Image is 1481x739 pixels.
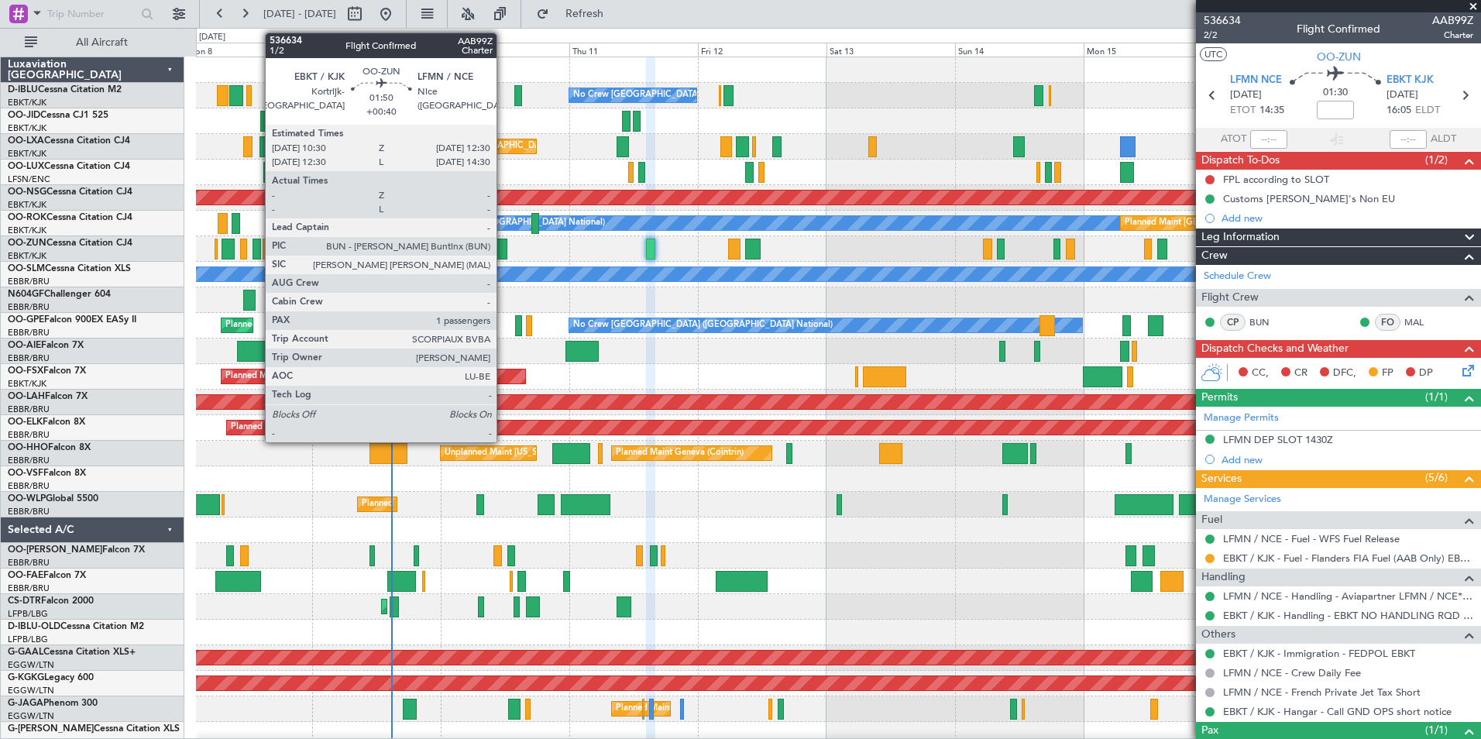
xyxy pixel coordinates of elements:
a: G-[PERSON_NAME]Cessna Citation XLS [8,724,180,734]
input: --:-- [1250,130,1287,149]
div: Customs [PERSON_NAME]'s Non EU [1223,192,1395,205]
div: Sun 14 [955,43,1084,57]
span: ETOT [1230,103,1256,119]
div: LFMN DEP SLOT 1430Z [1223,433,1333,446]
span: OO-LAH [8,392,45,401]
span: FP [1382,366,1393,381]
a: LFPB/LBG [8,634,48,645]
a: EBBR/BRU [8,557,50,569]
span: CR [1294,366,1307,381]
div: Flight Confirmed [1297,21,1380,37]
a: OO-VSFFalcon 8X [8,469,86,478]
span: AAB99Z [1432,12,1473,29]
span: G-JAGA [8,699,43,708]
a: LFMN / NCE - Handling - Aviapartner LFMN / NCE*****MY HANDLING**** [1223,589,1473,603]
span: 2/2 [1204,29,1241,42]
span: (1/2) [1425,152,1448,168]
a: EBBR/BRU [8,506,50,517]
a: OO-HHOFalcon 8X [8,443,91,452]
span: CC, [1252,366,1269,381]
span: EBKT KJK [1387,73,1434,88]
span: N604GF [8,290,44,299]
span: 536634 [1204,12,1241,29]
a: EBKT/KJK [8,225,46,236]
span: Dispatch To-Dos [1201,152,1280,170]
span: (1/1) [1425,722,1448,738]
span: OO-LXA [8,136,44,146]
a: EBKT / KJK - Hangar - Call GND OPS short notice [1223,705,1452,718]
a: EBKT/KJK [8,199,46,211]
div: Unplanned Maint [US_STATE] ([GEOGRAPHIC_DATA]) [445,442,655,465]
a: EBKT / KJK - Handling - EBKT NO HANDLING RQD FOR CJ [1223,609,1473,622]
a: OO-LUXCessna Citation CJ4 [8,162,130,171]
a: EBBR/BRU [8,276,50,287]
a: OO-LAHFalcon 7X [8,392,88,401]
a: OO-NSGCessna Citation CJ4 [8,187,132,197]
span: OO-ZUN [8,239,46,248]
a: EGGW/LTN [8,685,54,696]
a: MAL [1404,315,1439,329]
span: OO-FAE [8,571,43,580]
span: 01:30 [1323,85,1348,101]
span: Flight Crew [1201,289,1259,307]
span: G-GAAL [8,648,43,657]
span: LFMN NCE [1230,73,1282,88]
a: G-KGKGLegacy 600 [8,673,94,682]
a: BUN [1249,315,1284,329]
span: 16:05 [1387,103,1411,119]
button: All Aircraft [17,30,168,55]
span: (5/6) [1425,469,1448,486]
span: Dispatch Checks and Weather [1201,340,1349,358]
span: OO-WLP [8,494,46,504]
a: EBBR/BRU [8,404,50,415]
a: EBKT/KJK [8,148,46,160]
div: Sat 13 [826,43,955,57]
span: DP [1419,366,1433,381]
div: Add new [1222,211,1473,225]
a: LFMN / NCE - Crew Daily Fee [1223,666,1361,679]
a: EBBR/BRU [8,429,50,441]
a: Manage Services [1204,492,1281,507]
a: EBBR/BRU [8,327,50,339]
div: Fri 12 [698,43,826,57]
span: OO-ZUN [1317,49,1361,65]
a: G-JAGAPhenom 300 [8,699,98,708]
span: Crew [1201,247,1228,265]
span: D-IBLU [8,85,38,95]
span: OO-ROK [8,213,46,222]
div: Wed 10 [441,43,569,57]
div: No Crew [GEOGRAPHIC_DATA] ([GEOGRAPHIC_DATA] National) [573,314,833,337]
span: [DATE] - [DATE] [263,7,336,21]
a: LFMN / NCE - Fuel - WFS Fuel Release [1223,532,1400,545]
div: Planned Maint Kortrijk-[GEOGRAPHIC_DATA] [225,365,406,388]
a: OO-WLPGlobal 5500 [8,494,98,504]
a: EBBR/BRU [8,352,50,364]
a: OO-FSXFalcon 7X [8,366,86,376]
span: ALDT [1431,132,1456,147]
div: FPL according to SLOT [1223,173,1329,186]
a: OO-LXACessna Citation CJ4 [8,136,130,146]
div: No Crew [GEOGRAPHIC_DATA] ([GEOGRAPHIC_DATA] National) [573,84,833,107]
a: OO-ROKCessna Citation CJ4 [8,213,132,222]
a: EBBR/BRU [8,583,50,594]
a: OO-ELKFalcon 8X [8,418,85,427]
div: [DATE] [199,31,225,44]
span: Refresh [552,9,617,19]
span: OO-VSF [8,469,43,478]
a: OO-AIEFalcon 7X [8,341,84,350]
a: OO-SLMCessna Citation XLS [8,264,131,273]
span: OO-ELK [8,418,43,427]
span: CS-DTR [8,596,41,606]
span: OO-GPE [8,315,44,325]
a: EBKT / KJK - Immigration - FEDPOL EBKT [1223,647,1415,660]
div: Mon 8 [184,43,313,57]
span: OO-[PERSON_NAME] [8,545,102,555]
a: LFMN / NCE - French Private Jet Tax Short [1223,686,1421,699]
a: LFPB/LBG [8,608,48,620]
a: N604GFChallenger 604 [8,290,111,299]
a: OO-GPEFalcon 900EX EASy II [8,315,136,325]
div: FO [1375,314,1400,331]
span: G-KGKG [8,673,44,682]
a: OO-JIDCessna CJ1 525 [8,111,108,120]
span: Others [1201,626,1235,644]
